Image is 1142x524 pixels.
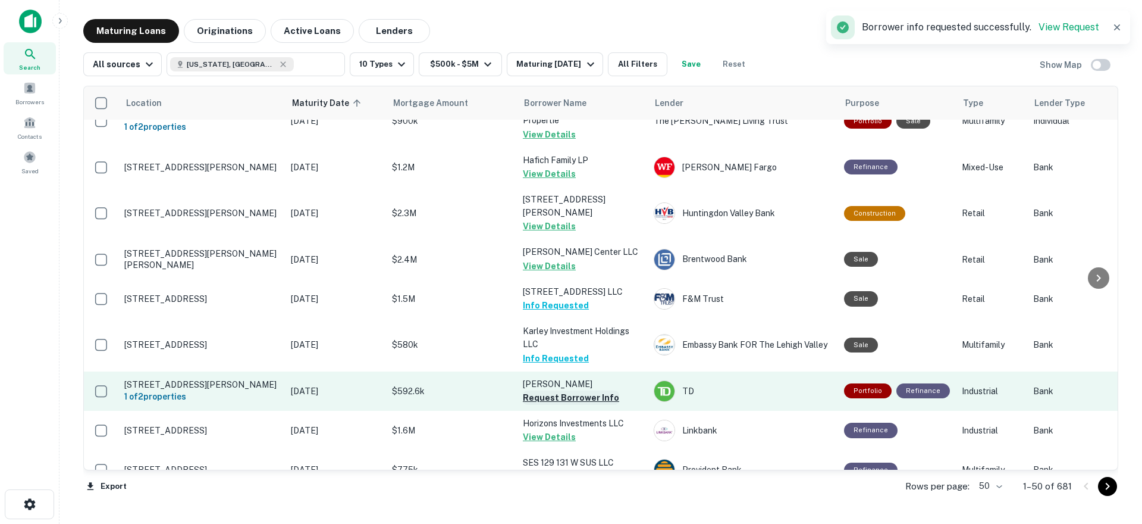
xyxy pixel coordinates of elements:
p: [DATE] [291,207,380,220]
img: picture [654,420,674,441]
img: picture [654,381,674,401]
p: Industrial [962,385,1021,398]
p: [DATE] [291,463,380,476]
button: View Details [523,259,576,273]
p: $900k [392,114,511,127]
p: Bank [1033,292,1128,305]
div: This is a portfolio loan with 2 properties [844,114,892,129]
img: picture [654,203,674,223]
a: Contacts [4,111,56,144]
button: Export [83,478,130,495]
p: $2.4M [392,253,511,266]
th: Lender Type [1027,86,1134,120]
span: Borrower Name [524,96,586,110]
span: Purpose [845,96,879,110]
img: picture [654,289,674,309]
span: [US_STATE], [GEOGRAPHIC_DATA] [187,59,276,70]
div: Saved [4,146,56,178]
h6: Show Map [1040,58,1084,71]
div: Sale [896,114,930,129]
div: [PERSON_NAME] Fargo [654,157,832,178]
p: Multifamily [962,463,1021,476]
button: Maturing Loans [83,19,179,43]
th: Location [118,86,285,120]
div: This is a portfolio loan with 2 properties [844,383,892,398]
p: 1–50 of 681 [1023,479,1072,494]
p: $592.6k [392,385,511,398]
button: Info Requested [523,298,589,313]
p: Retail [962,292,1021,305]
h6: 1 of 2 properties [124,390,279,403]
button: View Details [523,219,576,233]
p: $1.2M [392,161,511,174]
p: Bank [1033,463,1128,476]
button: Go to next page [1098,477,1117,496]
div: This loan purpose was for refinancing [844,463,898,478]
p: $1.6M [392,424,511,437]
p: [STREET_ADDRESS][PERSON_NAME] [124,162,279,173]
div: All sources [93,57,156,71]
p: [STREET_ADDRESS] [124,425,279,436]
div: Sale [844,291,878,306]
button: Lenders [359,19,430,43]
p: Hafich Family LP [523,154,642,167]
p: Individual [1033,114,1128,127]
p: [STREET_ADDRESS] [124,294,279,304]
button: Request Borrower Info [523,391,619,405]
p: Retail [962,207,1021,220]
button: 10 Types [350,52,414,76]
p: Bank [1033,338,1128,351]
p: [DATE] [291,161,380,174]
p: [STREET_ADDRESS] [124,339,279,350]
p: Multifamily [962,338,1021,351]
div: Sale [844,252,878,267]
p: [STREET_ADDRESS] LLC [523,285,642,298]
p: [STREET_ADDRESS][PERSON_NAME] [124,379,279,390]
div: Sale [844,338,878,353]
p: Industrial [962,424,1021,437]
button: Originations [184,19,266,43]
p: $580k [392,338,511,351]
p: [DATE] [291,338,380,351]
p: [STREET_ADDRESS][PERSON_NAME] [523,193,642,219]
button: Active Loans [271,19,354,43]
button: Info Requested [523,351,589,366]
div: This loan purpose was for construction [844,206,905,221]
span: Lender [655,96,683,110]
a: Search [4,42,56,74]
p: The [PERSON_NAME] Living Trust [654,114,832,127]
span: Mortgage Amount [393,96,484,110]
button: Reset [715,52,753,76]
p: Bank [1033,207,1128,220]
a: Borrowers [4,77,56,109]
div: F&M Trust [654,288,832,310]
p: [STREET_ADDRESS][PERSON_NAME] [124,208,279,219]
p: Horizons Investments LLC [523,417,642,430]
th: Maturity Date [285,86,386,120]
button: View Details [523,167,576,181]
iframe: Chat Widget [1083,429,1142,486]
div: Linkbank [654,420,832,441]
div: Huntingdon Valley Bank [654,202,832,224]
h6: 1 of 2 properties [124,120,279,133]
p: Bank [1033,424,1128,437]
p: Karley Investment Holdings LLC [523,325,642,351]
th: Purpose [838,86,956,120]
div: Brentwood Bank [654,249,832,270]
span: Search [19,63,40,72]
button: View Details [523,430,576,444]
p: [DATE] [291,114,380,127]
div: This loan purpose was for refinancing [896,383,950,398]
p: [PERSON_NAME] Center LLC [523,245,642,258]
th: Lender [648,86,838,120]
button: Info Requested [523,470,589,484]
div: TD [654,380,832,402]
button: $500k - $5M [419,52,502,76]
p: Multifamily [962,114,1021,127]
span: Borrowers [15,97,44,107]
p: $1.5M [392,292,511,305]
